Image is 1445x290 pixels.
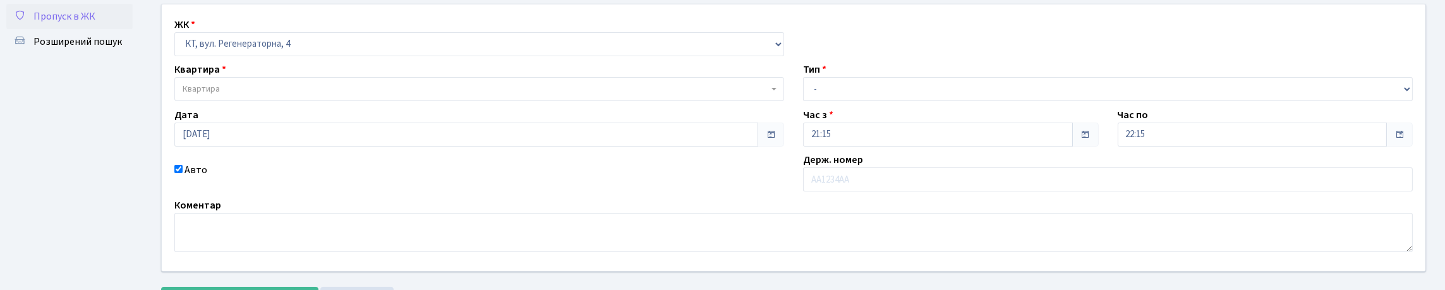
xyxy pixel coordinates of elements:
[803,62,826,77] label: Тип
[803,167,1413,191] input: АА1234АА
[174,107,198,123] label: Дата
[184,162,207,178] label: Авто
[803,152,863,167] label: Держ. номер
[174,198,221,213] label: Коментар
[174,62,226,77] label: Квартира
[33,9,95,23] span: Пропуск в ЖК
[803,107,833,123] label: Час з
[33,35,122,49] span: Розширений пошук
[6,4,133,29] a: Пропуск в ЖК
[1118,107,1149,123] label: Час по
[6,29,133,54] a: Розширений пошук
[174,17,195,32] label: ЖК
[183,83,220,95] span: Квартира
